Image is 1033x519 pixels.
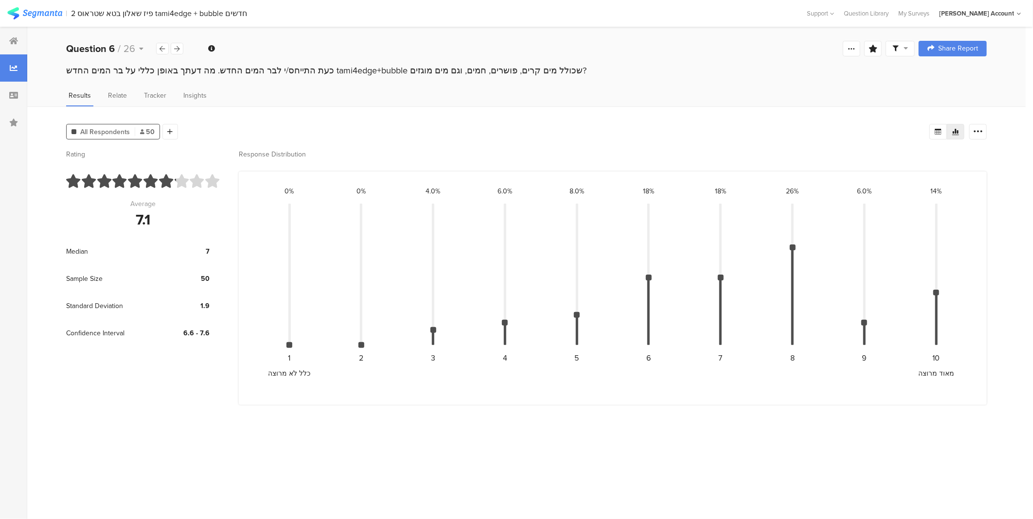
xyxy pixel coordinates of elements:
div: 6.0% [498,186,512,196]
span: Tracker [144,90,166,101]
div: 4 [503,352,507,363]
div: 7 [719,352,723,363]
div: 50 [159,274,210,284]
span: All Respondents [80,127,130,137]
div: 7.1 [136,209,150,230]
div: כעת התייחס/י לבר המים החדש. מה דעתך באופן כללי על בר המים החדש tami4edge+bubble שכולל מים קרים, פ... [66,64,987,77]
a: My Surveys [893,9,934,18]
div: 1.9 [159,301,210,311]
div: | [66,8,68,19]
div: 26% [786,186,799,196]
div: 6.6 - 7.6 [159,328,210,338]
div: 10 [933,352,940,363]
div: 6 [646,352,651,363]
div: 5 [575,352,579,363]
div: 7 [159,246,210,257]
div: 18% [643,186,654,196]
span: 50 [140,127,155,137]
div: Average [130,199,156,209]
div: 8.0% [570,186,584,196]
div: מאוד מרוצה [912,368,961,379]
b: Question 6 [66,41,115,56]
div: 14% [931,186,942,196]
div: 8 [790,352,795,363]
div: Confidence Interval [66,319,159,346]
span: / [118,41,121,56]
div: Sample Size [66,265,159,292]
div: 2 פיז שאלון בטא שטראוס tami4edge + bubble חדשים [71,9,248,18]
div: Median [66,238,159,265]
span: Share Report [938,45,978,52]
a: Question Library [839,9,893,18]
img: segmanta logo [7,7,62,19]
span: Insights [183,90,207,101]
div: 1 [288,352,291,363]
div: 18% [715,186,726,196]
div: 3 [431,352,435,363]
div: Response Distribution [239,149,987,159]
div: 2 [359,352,363,363]
div: [PERSON_NAME] Account [939,9,1014,18]
div: 6.0% [857,186,872,196]
div: כלל לא מרוצה [265,368,314,379]
div: Support [807,6,834,21]
div: 0% [356,186,366,196]
span: Relate [108,90,127,101]
div: 4.0% [426,186,441,196]
div: Rating [66,149,219,159]
div: 0% [285,186,294,196]
span: Results [69,90,91,101]
span: 26 [124,41,135,56]
div: Standard Deviation [66,292,159,319]
div: 9 [862,352,867,363]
